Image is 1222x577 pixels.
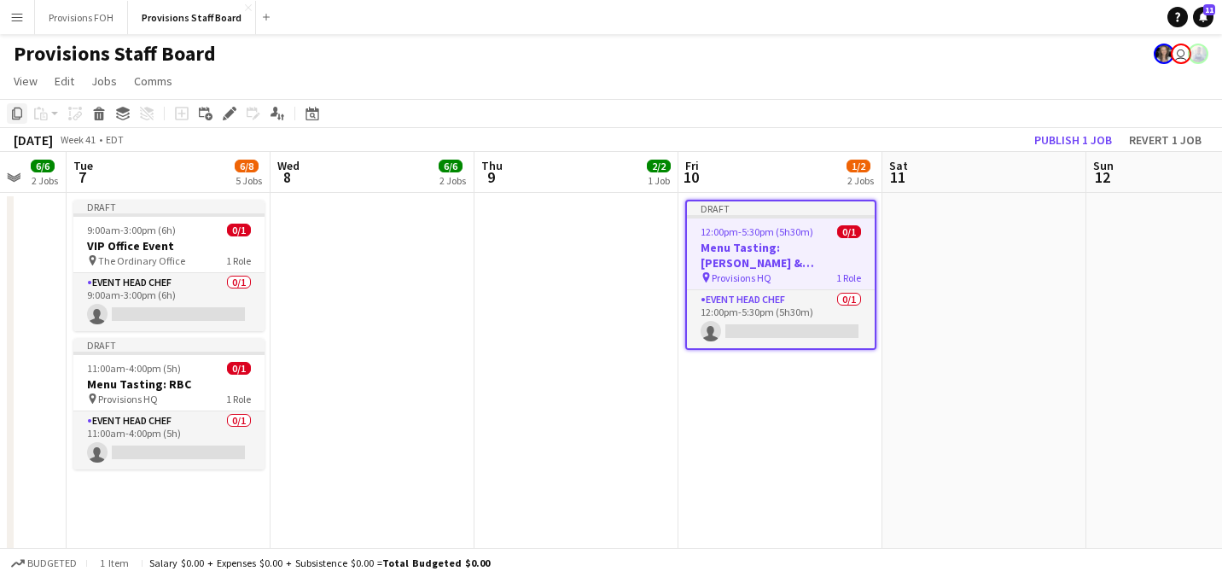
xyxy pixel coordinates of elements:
[683,167,699,187] span: 10
[35,1,128,34] button: Provisions FOH
[481,158,503,173] span: Thu
[48,70,81,92] a: Edit
[1203,4,1215,15] span: 11
[56,133,99,146] span: Week 41
[687,201,875,215] div: Draft
[134,73,172,89] span: Comms
[712,271,771,284] span: Provisions HQ
[836,271,861,284] span: 1 Role
[847,174,874,187] div: 2 Jobs
[98,254,185,267] span: The Ordinary Office
[14,73,38,89] span: View
[71,167,93,187] span: 7
[73,273,265,331] app-card-role: Event Head Chef0/19:00am-3:00pm (6h)
[837,225,861,238] span: 0/1
[685,200,876,350] app-job-card: Draft12:00pm-5:30pm (5h30m)0/1Menu Tasting: [PERSON_NAME] & [PERSON_NAME]'s Wedding Provisions HQ...
[91,73,117,89] span: Jobs
[439,160,463,172] span: 6/6
[73,338,265,469] app-job-card: Draft11:00am-4:00pm (5h)0/1Menu Tasting: RBC Provisions HQ1 RoleEvent Head Chef0/111:00am-4:00pm ...
[9,554,79,573] button: Budgeted
[14,41,216,67] h1: Provisions Staff Board
[128,1,256,34] button: Provisions Staff Board
[149,557,490,569] div: Salary $0.00 + Expenses $0.00 + Subsistence $0.00 =
[382,557,490,569] span: Total Budgeted $0.00
[84,70,124,92] a: Jobs
[127,70,179,92] a: Comms
[1091,167,1114,187] span: 12
[27,557,77,569] span: Budgeted
[1093,158,1114,173] span: Sun
[32,174,58,187] div: 2 Jobs
[87,362,181,375] span: 11:00am-4:00pm (5h)
[73,158,93,173] span: Tue
[73,200,265,213] div: Draft
[1122,129,1208,151] button: Revert 1 job
[227,362,251,375] span: 0/1
[687,240,875,271] h3: Menu Tasting: [PERSON_NAME] & [PERSON_NAME]'s Wedding
[73,338,265,352] div: Draft
[701,225,813,238] span: 12:00pm-5:30pm (5h30m)
[685,158,699,173] span: Fri
[94,557,135,569] span: 1 item
[687,290,875,348] app-card-role: Event Head Chef0/112:00pm-5:30pm (5h30m)
[98,393,158,405] span: Provisions HQ
[889,158,908,173] span: Sat
[31,160,55,172] span: 6/6
[226,254,251,267] span: 1 Role
[227,224,251,236] span: 0/1
[7,70,44,92] a: View
[14,131,53,149] div: [DATE]
[277,158,300,173] span: Wed
[1171,44,1191,64] app-user-avatar: Dustin Gallagher
[647,160,671,172] span: 2/2
[648,174,670,187] div: 1 Job
[73,200,265,331] app-job-card: Draft9:00am-3:00pm (6h)0/1VIP Office Event The Ordinary Office1 RoleEvent Head Chef0/19:00am-3:00...
[1154,44,1174,64] app-user-avatar: Giannina Fazzari
[73,376,265,392] h3: Menu Tasting: RBC
[1027,129,1119,151] button: Publish 1 job
[87,224,176,236] span: 9:00am-3:00pm (6h)
[479,167,503,187] span: 9
[1193,7,1213,27] a: 11
[275,167,300,187] span: 8
[226,393,251,405] span: 1 Role
[55,73,74,89] span: Edit
[1188,44,1208,64] app-user-avatar: kevin Castonguay
[439,174,466,187] div: 2 Jobs
[887,167,908,187] span: 11
[236,174,262,187] div: 5 Jobs
[235,160,259,172] span: 6/8
[106,133,124,146] div: EDT
[73,411,265,469] app-card-role: Event Head Chef0/111:00am-4:00pm (5h)
[847,160,870,172] span: 1/2
[73,238,265,254] h3: VIP Office Event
